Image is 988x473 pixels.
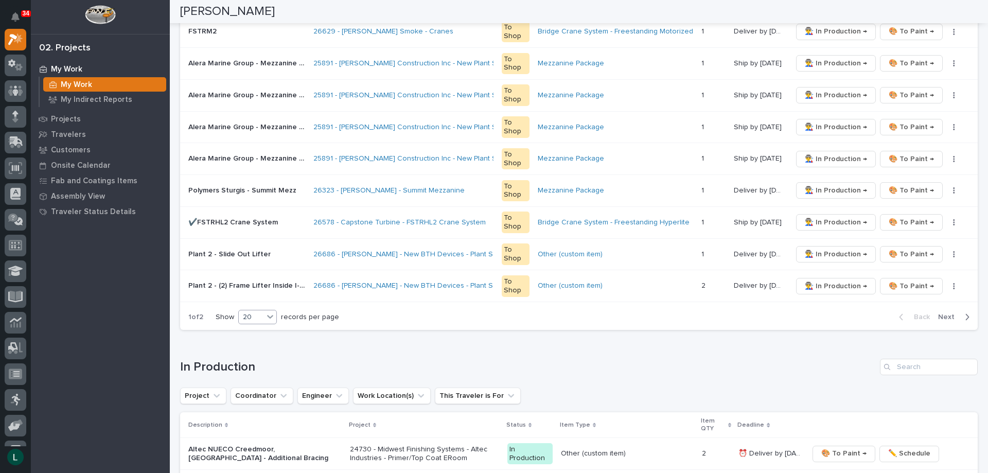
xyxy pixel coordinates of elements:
a: Projects [31,111,170,127]
span: Back [908,312,930,322]
a: Other (custom item) [538,282,603,290]
button: 👨‍🏭 In Production → [796,246,876,262]
img: Workspace Logo [85,5,115,24]
p: Projects [51,115,81,124]
tr: Polymers Sturgis - Summit MezzPolymers Sturgis - Summit Mezz 26323 - [PERSON_NAME] - Summit Mezza... [180,175,978,207]
a: Customers [31,142,170,157]
p: Deadline [737,419,764,431]
button: 👨‍🏭 In Production → [796,55,876,72]
p: Alera Marine Group - Mezzanine #4 [188,152,307,163]
a: My Work [31,61,170,77]
tr: Alera Marine Group - Mezzanine #1Alera Marine Group - Mezzanine #1 25891 - [PERSON_NAME] Construc... [180,47,978,79]
div: 02. Projects [39,43,91,54]
button: 👨‍🏭 In Production → [796,24,876,40]
span: 👨‍🏭 In Production → [805,184,867,197]
span: 👨‍🏭 In Production → [805,57,867,69]
button: 👨‍🏭 In Production → [796,151,876,167]
a: My Indirect Reports [40,92,170,107]
a: Other (custom item) [538,250,603,259]
button: users-avatar [5,446,26,468]
a: 26686 - [PERSON_NAME] - New BTH Devices - Plant Setup [313,282,508,290]
span: 🎨 To Paint → [889,153,934,165]
button: ✏️ Schedule [879,446,939,462]
p: Description [188,419,222,431]
p: Customers [51,146,91,155]
span: 👨‍🏭 In Production → [805,121,867,133]
a: Assembly View [31,188,170,204]
span: 🎨 To Paint → [889,248,934,260]
p: 34 [23,10,29,17]
p: records per page [281,313,339,322]
span: 🎨 To Paint → [889,25,934,38]
a: Mezzanine Package [538,154,604,163]
a: Bridge Crane System - Freestanding Motorized [538,27,693,36]
p: Status [506,419,526,431]
tr: Alera Marine Group - Mezzanine #2Alera Marine Group - Mezzanine #2 25891 - [PERSON_NAME] Construc... [180,79,978,111]
p: 2 [701,279,708,290]
span: 👨‍🏭 In Production → [805,153,867,165]
a: 26578 - Capstone Turbine - FSTRHL2 Crane System [313,218,486,227]
p: Show [216,313,234,322]
div: To Shop [502,21,529,43]
p: Ship by [DATE] [734,152,784,163]
button: 🎨 To Paint → [880,214,943,231]
span: 🎨 To Paint → [889,280,934,292]
p: Traveler Status Details [51,207,136,217]
span: 🎨 To Paint → [889,184,934,197]
p: 1 [701,248,706,259]
button: 👨‍🏭 In Production → [796,182,876,199]
p: Deliver by 9/2/25 [734,184,786,195]
p: My Work [61,80,92,90]
a: Travelers [31,127,170,142]
p: Ship by [DATE] [734,57,784,68]
span: 🎨 To Paint → [821,447,867,460]
p: Project [349,419,370,431]
p: Deliver by 9/2/25 [734,279,786,290]
tr: Plant 2 - (2) Frame Lifter Inside I-Beam StylePlant 2 - (2) Frame Lifter Inside I-Beam Style 2668... [180,270,978,302]
span: 👨‍🏭 In Production → [805,89,867,101]
tr: FSTRM2FSTRM2 26629 - [PERSON_NAME] Smoke - Cranes To ShopBridge Crane System - Freestanding Motor... [180,16,978,48]
a: My Work [40,77,170,92]
button: Project [180,388,226,404]
button: 👨‍🏭 In Production → [796,214,876,231]
span: ✏️ Schedule [888,447,930,460]
a: 25891 - [PERSON_NAME] Construction Inc - New Plant Setup - Mezzanine Project [313,123,579,132]
p: Fab and Coatings Items [51,177,137,186]
p: Item QTY [701,415,726,434]
span: 🎨 To Paint → [889,216,934,229]
p: Plant 2 - (2) Frame Lifter Inside I-Beam Style [188,279,307,290]
button: 🎨 To Paint → [880,246,943,262]
button: 🎨 To Paint → [813,446,875,462]
button: 👨‍🏭 In Production → [796,278,876,294]
p: Assembly View [51,192,105,201]
button: 🎨 To Paint → [880,55,943,72]
p: Other (custom item) [561,449,694,458]
tr: Plant 2 - Slide Out LifterPlant 2 - Slide Out Lifter 26686 - [PERSON_NAME] - New BTH Devices - Pl... [180,238,978,270]
div: To Shop [502,180,529,202]
div: To Shop [502,116,529,138]
p: Item Type [560,419,590,431]
p: ⏰ Deliver by 8/15/25 [738,447,802,458]
a: 25891 - [PERSON_NAME] Construction Inc - New Plant Setup - Mezzanine Project [313,59,579,68]
tr: ✔️FSTRHL2 Crane System✔️FSTRHL2 Crane System 26578 - Capstone Turbine - FSTRHL2 Crane System To S... [180,206,978,238]
p: 1 [701,57,706,68]
a: Mezzanine Package [538,91,604,100]
button: Coordinator [231,388,293,404]
a: Mezzanine Package [538,59,604,68]
button: 🎨 To Paint → [880,278,943,294]
span: 🎨 To Paint → [889,89,934,101]
button: 🎨 To Paint → [880,182,943,199]
p: Ship by [DATE] [734,121,784,132]
p: Onsite Calendar [51,161,111,170]
a: 26629 - [PERSON_NAME] Smoke - Cranes [313,27,453,36]
span: Next [938,312,961,322]
p: Ship by [DATE] [734,216,784,227]
a: 25891 - [PERSON_NAME] Construction Inc - New Plant Setup - Mezzanine Project [313,91,579,100]
button: Next [934,312,978,322]
p: 1 [701,121,706,132]
span: 🎨 To Paint → [889,121,934,133]
p: Deliver by 9/2/25 [734,248,786,259]
div: To Shop [502,84,529,106]
p: Alera Marine Group - Mezzanine #2 [188,89,307,100]
div: To Shop [502,243,529,265]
